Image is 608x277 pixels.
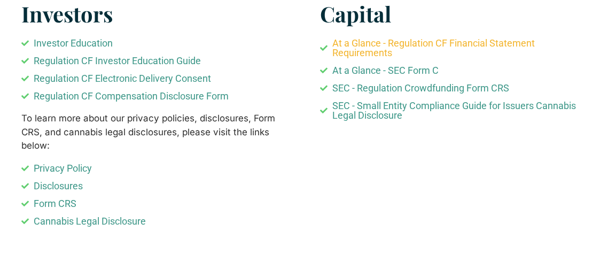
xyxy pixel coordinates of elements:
[21,112,288,153] div: To learn more about our privacy policies, disclosures, Form CRS, and cannabis legal disclosures, ...
[21,74,288,83] a: Regulation CF Electronic Delivery Consent
[31,56,201,66] span: Regulation CF Investor Education Guide
[21,56,288,66] a: Regulation CF Investor Education Guide
[31,91,229,101] span: Regulation CF Compensation Disclosure Form
[31,199,76,209] span: Form CRS
[21,199,288,209] a: Form CRS
[320,66,587,75] a: At a Glance - SEC Form C
[330,83,509,93] span: SEC - Regulation Crowdfunding Form CRS
[21,164,288,173] a: Privacy Policy
[330,101,587,120] span: SEC - Small Entity Compliance Guide for Issuers Cannabis Legal Disclosure
[330,66,439,75] span: At a Glance - SEC Form C
[330,39,587,58] span: At a Glance - Regulation CF Financial Statement Requirements
[320,39,587,58] a: At a Glance - Regulation CF Financial Statement Requirements
[31,217,146,226] span: Cannabis Legal Disclosure
[31,181,83,191] span: Disclosures
[320,101,587,120] a: SEC - Small Entity Compliance Guide for Issuers Cannabis Legal Disclosure
[21,217,288,226] a: Cannabis Legal Disclosure
[21,39,288,48] a: Investor Education
[21,91,288,101] a: Regulation CF Compensation Disclosure Form
[31,164,92,173] span: Privacy Policy
[320,83,587,93] a: SEC - Regulation Crowdfunding Form CRS
[31,74,211,83] span: Regulation CF Electronic Delivery Consent
[31,39,113,48] span: Investor Education
[21,181,288,191] a: Disclosures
